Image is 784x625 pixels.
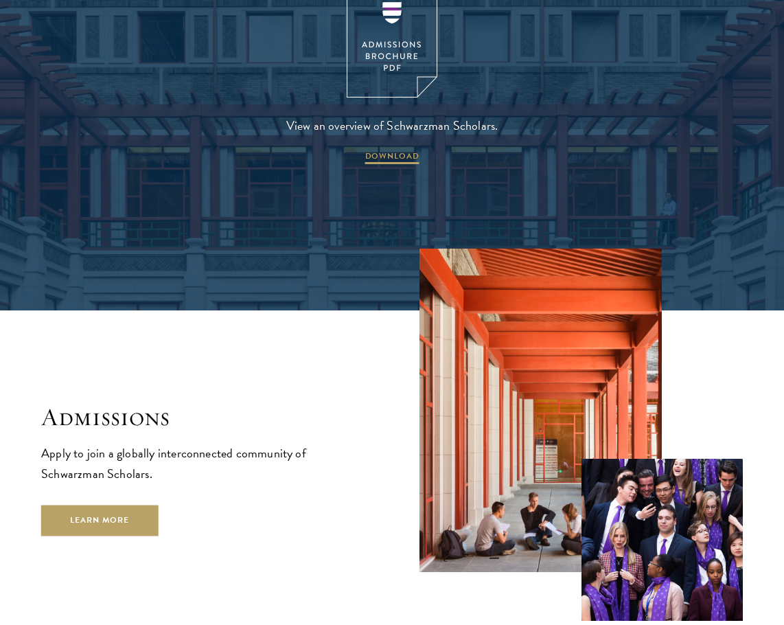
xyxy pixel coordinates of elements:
h2: Admissions [41,402,365,432]
p: Apply to join a globally interconnected community of Schwarzman Scholars. [41,443,365,484]
span: DOWNLOAD [365,150,419,166]
span: View an overview of Schwarzman Scholars. [286,115,498,136]
a: Learn More [41,505,159,536]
